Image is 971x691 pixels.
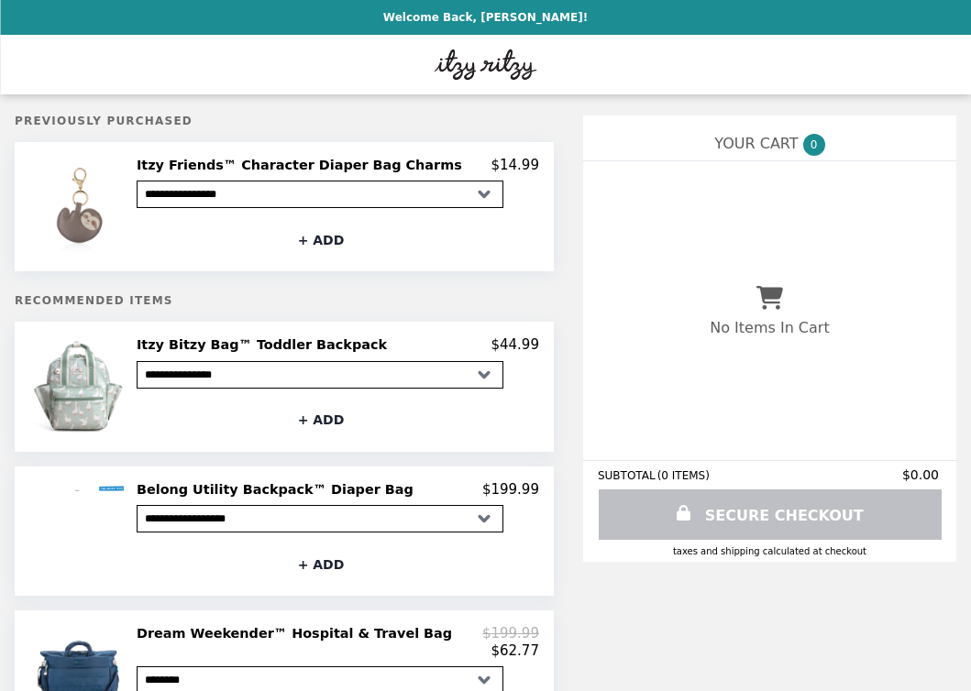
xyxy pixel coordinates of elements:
[28,481,133,581] img: Belong Utility Backpack™ Diaper Bag
[657,469,710,482] span: ( 0 ITEMS )
[598,469,657,482] span: SUBTOTAL
[28,336,133,436] img: Itzy Bitzy Bag™ Toddler Backpack
[137,625,459,642] h2: Dream Weekender™ Hospital & Travel Bag
[137,157,469,173] h2: Itzy Friends™ Character Diaper Bag Charms
[28,157,133,257] img: Itzy Friends™ Character Diaper Bag Charms
[137,547,505,581] button: + ADD
[482,481,539,498] p: $199.99
[15,294,554,307] h5: Recommended Items
[412,46,559,83] img: Brand Logo
[137,361,503,389] select: Select a product variant
[491,157,539,173] p: $14.99
[383,11,588,24] p: Welcome Back, [PERSON_NAME]!
[902,467,942,482] span: $0.00
[803,134,825,156] span: 0
[714,135,798,152] span: YOUR CART
[710,319,829,336] p: No Items In Cart
[137,481,421,498] h2: Belong Utility Backpack™ Diaper Bag
[598,546,942,556] div: Taxes and Shipping calculated at checkout
[137,403,505,437] button: + ADD
[137,223,505,257] button: + ADD
[137,181,503,208] select: Select a product variant
[491,336,539,353] p: $44.99
[491,642,539,659] p: $62.77
[137,505,503,532] select: Select a product variant
[137,336,394,353] h2: Itzy Bitzy Bag™ Toddler Backpack
[482,625,539,642] p: $199.99
[15,115,554,127] h5: Previously Purchased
